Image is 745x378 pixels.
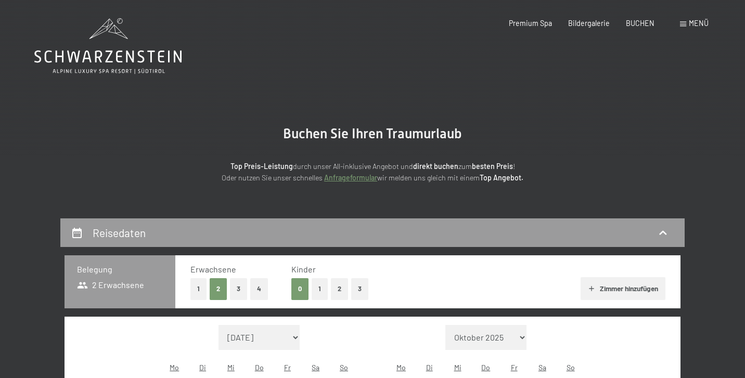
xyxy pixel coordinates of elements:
span: Erwachsene [190,264,236,274]
button: Zimmer hinzufügen [581,277,665,300]
button: 1 [190,278,207,299]
a: BUCHEN [626,19,654,28]
abbr: Freitag [284,363,291,372]
button: 3 [351,278,368,299]
abbr: Samstag [538,363,546,372]
a: Premium Spa [509,19,552,28]
span: Buchen Sie Ihren Traumurlaub [283,126,462,141]
abbr: Donnerstag [481,363,490,372]
abbr: Sonntag [340,363,348,372]
abbr: Mittwoch [454,363,461,372]
abbr: Sonntag [567,363,575,372]
h2: Reisedaten [93,226,146,239]
abbr: Mittwoch [227,363,235,372]
span: Menü [689,19,709,28]
strong: direkt buchen [413,162,458,171]
button: 2 [331,278,348,299]
button: 4 [250,278,268,299]
abbr: Montag [396,363,406,372]
strong: besten Preis [472,162,513,171]
strong: Top Preis-Leistung [230,162,293,171]
abbr: Montag [170,363,179,372]
strong: Top Angebot. [480,173,523,182]
abbr: Samstag [312,363,319,372]
button: 1 [312,278,328,299]
a: Anfrageformular [324,173,377,182]
span: Kinder [291,264,316,274]
button: 3 [230,278,247,299]
abbr: Freitag [511,363,518,372]
span: 2 Erwachsene [77,279,144,291]
abbr: Donnerstag [255,363,264,372]
abbr: Dienstag [199,363,206,372]
h3: Belegung [77,264,163,275]
button: 2 [210,278,227,299]
button: 0 [291,278,309,299]
abbr: Dienstag [426,363,433,372]
a: Bildergalerie [568,19,610,28]
p: durch unser All-inklusive Angebot und zum ! Oder nutzen Sie unser schnelles wir melden uns gleich... [144,161,601,184]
